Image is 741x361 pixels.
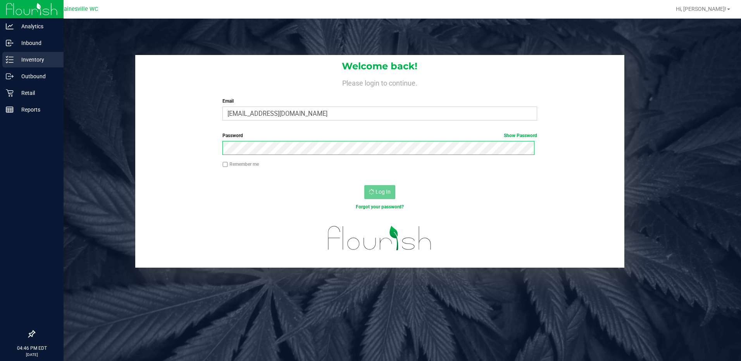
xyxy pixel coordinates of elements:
[6,89,14,97] inline-svg: Retail
[14,55,60,64] p: Inventory
[356,204,404,210] a: Forgot your password?
[364,185,395,199] button: Log In
[376,189,391,195] span: Log In
[222,133,243,138] span: Password
[3,345,60,352] p: 04:46 PM EDT
[14,22,60,31] p: Analytics
[14,105,60,114] p: Reports
[222,162,228,167] input: Remember me
[14,38,60,48] p: Inbound
[3,352,60,358] p: [DATE]
[222,161,259,168] label: Remember me
[14,72,60,81] p: Outbound
[319,218,441,258] img: flourish_logo.svg
[6,22,14,30] inline-svg: Analytics
[222,98,537,105] label: Email
[6,56,14,64] inline-svg: Inventory
[6,72,14,80] inline-svg: Outbound
[504,133,537,138] a: Show Password
[135,77,625,87] h4: Please login to continue.
[135,61,625,71] h1: Welcome back!
[14,88,60,98] p: Retail
[60,6,98,12] span: Gainesville WC
[676,6,726,12] span: Hi, [PERSON_NAME]!
[6,39,14,47] inline-svg: Inbound
[6,106,14,113] inline-svg: Reports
